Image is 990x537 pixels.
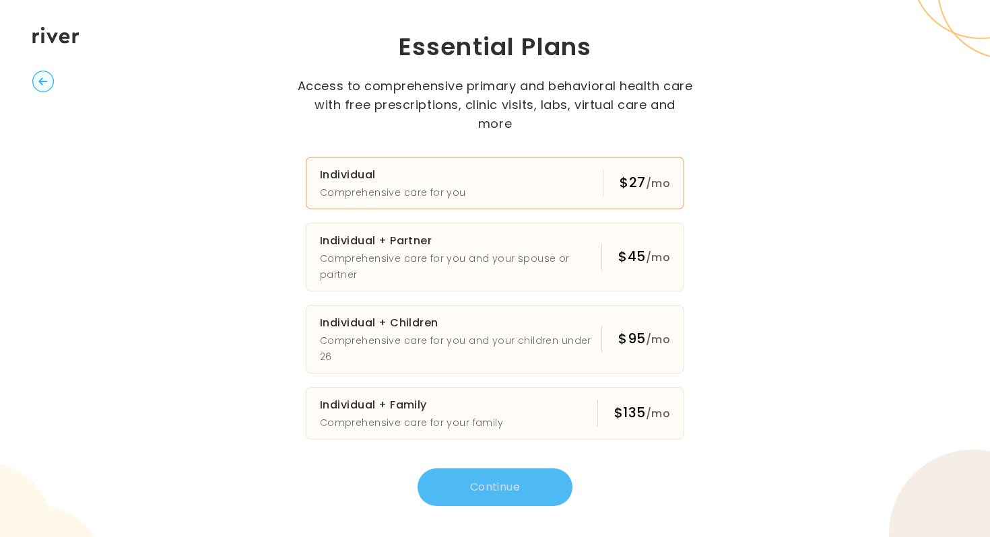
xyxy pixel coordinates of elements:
h3: Individual + Partner [320,231,601,250]
h1: Essential Plans [259,31,732,63]
span: /mo [646,406,670,421]
span: /mo [646,176,670,191]
button: Individual + ChildrenComprehensive care for you and your children under 26$95/mo [306,305,684,373]
p: Access to comprehensive primary and behavioral health care with free prescriptions, clinic visits... [296,77,694,133]
div: $135 [614,403,670,423]
button: Continue [418,468,572,506]
div: $95 [618,329,670,349]
button: IndividualComprehensive care for you$27/mo [306,157,684,209]
h3: Individual [320,166,466,184]
p: Comprehensive care for you and your spouse or partner [320,250,601,283]
button: Individual + FamilyComprehensive care for your family$135/mo [306,387,684,439]
p: Comprehensive care for your family [320,415,503,431]
p: Comprehensive care for you and your children under 26 [320,332,601,365]
span: /mo [646,250,670,265]
h3: Individual + Children [320,314,601,332]
div: $27 [620,173,670,193]
h3: Individual + Family [320,396,503,415]
p: Comprehensive care for you [320,184,466,201]
button: Individual + PartnerComprehensive care for you and your spouse or partner$45/mo [306,223,684,291]
span: /mo [646,332,670,347]
div: $45 [618,247,670,267]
